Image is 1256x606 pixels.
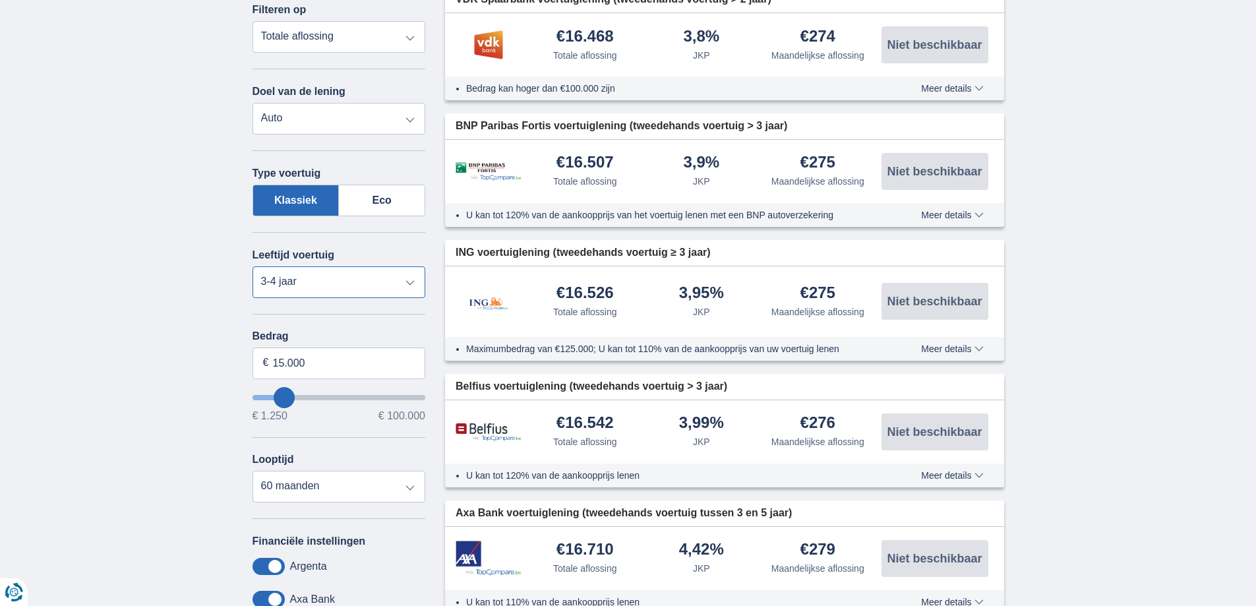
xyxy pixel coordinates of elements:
[456,280,522,324] img: product.pl.alt ING
[456,506,792,521] span: Axa Bank voertuiglening (tweedehands voertuig tussen 3 en 5 jaar)
[679,541,724,559] div: 4,42%
[253,535,366,547] label: Financiële instellingen
[553,305,617,318] div: Totale aflossing
[456,541,522,576] img: product.pl.alt Axa Bank
[693,49,710,62] div: JKP
[253,249,334,261] label: Leeftijd voertuig
[887,426,982,438] span: Niet beschikbaar
[683,154,719,172] div: 3,9%
[921,344,983,353] span: Meer details
[693,562,710,575] div: JKP
[921,84,983,93] span: Meer details
[466,469,873,482] li: U kan tot 120% van de aankoopprijs lenen
[679,285,724,303] div: 3,95%
[466,208,873,222] li: U kan tot 120% van de aankoopprijs van het voertuig lenen met een BNP autoverzekering
[771,49,864,62] div: Maandelijkse aflossing
[253,395,426,400] input: wantToBorrow
[887,553,982,564] span: Niet beschikbaar
[553,562,617,575] div: Totale aflossing
[339,185,425,216] label: Eco
[553,175,617,188] div: Totale aflossing
[921,471,983,480] span: Meer details
[800,28,835,46] div: €274
[693,305,710,318] div: JKP
[253,330,426,342] label: Bedrag
[456,162,522,181] img: product.pl.alt BNP Paribas Fortis
[887,39,982,51] span: Niet beschikbaar
[456,119,787,134] span: BNP Paribas Fortis voertuiglening (tweedehands voertuig > 3 jaar)
[911,83,993,94] button: Meer details
[378,411,425,421] span: € 100.000
[882,153,988,190] button: Niet beschikbaar
[556,154,614,172] div: €16.507
[556,285,614,303] div: €16.526
[263,355,269,371] span: €
[887,166,982,177] span: Niet beschikbaar
[253,86,345,98] label: Doel van de lening
[556,415,614,433] div: €16.542
[800,541,835,559] div: €279
[456,379,727,394] span: Belfius voertuiglening (tweedehands voertuig > 3 jaar)
[800,415,835,433] div: €276
[887,295,982,307] span: Niet beschikbaar
[882,283,988,320] button: Niet beschikbaar
[456,245,711,260] span: ING voertuiglening (tweedehands voertuig ≥ 3 jaar)
[800,285,835,303] div: €275
[882,413,988,450] button: Niet beschikbaar
[253,167,321,179] label: Type voertuig
[556,541,614,559] div: €16.710
[882,540,988,577] button: Niet beschikbaar
[290,593,335,605] label: Axa Bank
[253,411,287,421] span: € 1.250
[456,423,522,442] img: product.pl.alt Belfius
[253,185,340,216] label: Klassiek
[553,435,617,448] div: Totale aflossing
[911,470,993,481] button: Meer details
[553,49,617,62] div: Totale aflossing
[771,435,864,448] div: Maandelijkse aflossing
[456,28,522,61] img: product.pl.alt VDK bank
[911,210,993,220] button: Meer details
[290,561,327,572] label: Argenta
[556,28,614,46] div: €16.468
[466,342,873,355] li: Maximumbedrag van €125.000; U kan tot 110% van de aankoopprijs van uw voertuig lenen
[253,4,307,16] label: Filteren op
[882,26,988,63] button: Niet beschikbaar
[253,454,294,466] label: Looptijd
[921,210,983,220] span: Meer details
[771,305,864,318] div: Maandelijkse aflossing
[679,415,724,433] div: 3,99%
[466,82,873,95] li: Bedrag kan hoger dan €100.000 zijn
[800,154,835,172] div: €275
[693,435,710,448] div: JKP
[911,344,993,354] button: Meer details
[771,175,864,188] div: Maandelijkse aflossing
[683,28,719,46] div: 3,8%
[693,175,710,188] div: JKP
[771,562,864,575] div: Maandelijkse aflossing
